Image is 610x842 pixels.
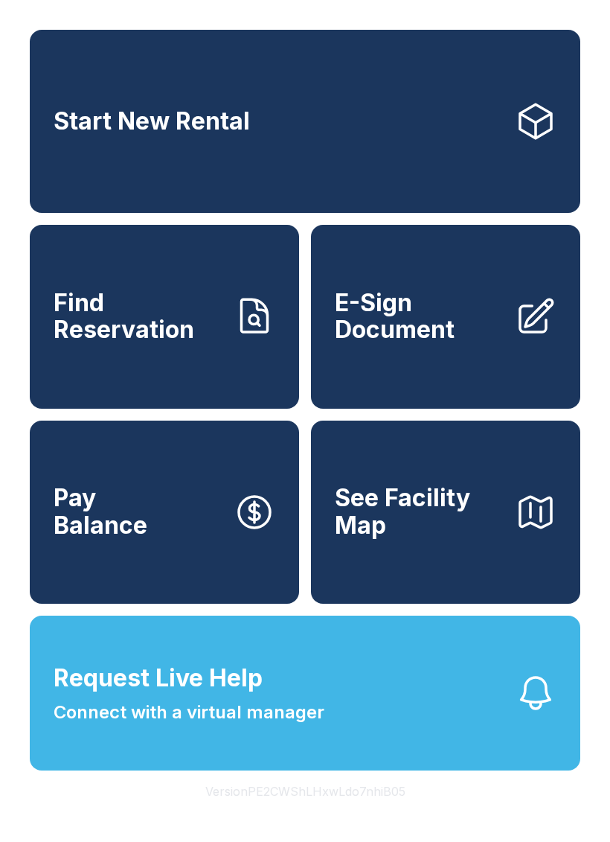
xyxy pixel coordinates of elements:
button: Request Live HelpConnect with a virtual manager [30,616,580,771]
span: E-Sign Document [335,290,503,344]
span: Start New Rental [54,108,250,135]
span: Pay Balance [54,485,147,539]
button: VersionPE2CWShLHxwLdo7nhiB05 [193,771,417,812]
a: Start New Rental [30,30,580,213]
a: PayBalance [30,421,299,604]
span: Connect with a virtual manager [54,699,324,726]
span: Find Reservation [54,290,222,344]
span: See Facility Map [335,485,503,539]
button: See Facility Map [311,421,580,604]
a: E-Sign Document [311,225,580,408]
span: Request Live Help [54,660,263,696]
a: Find Reservation [30,225,299,408]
